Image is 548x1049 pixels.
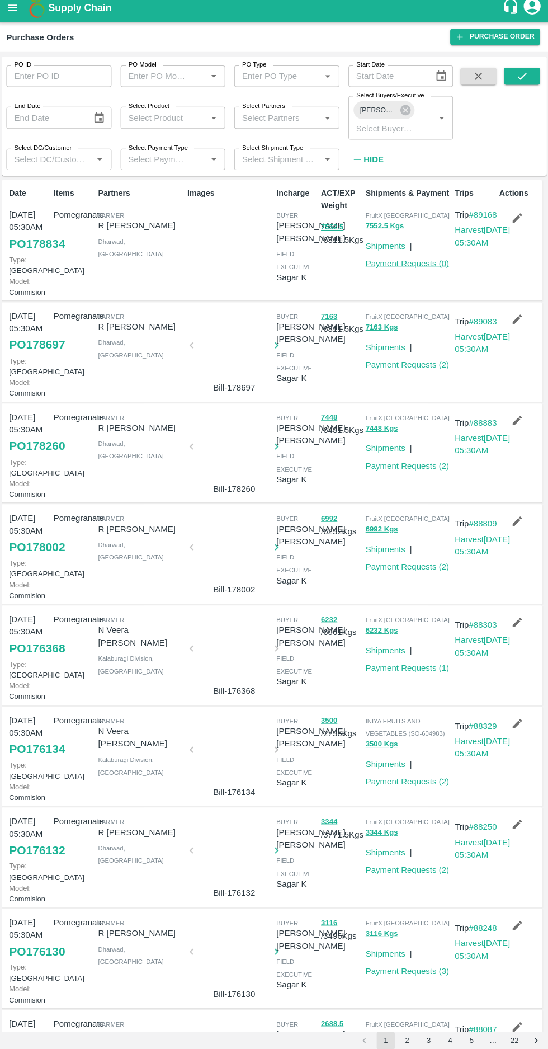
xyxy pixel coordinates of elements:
a: PO176132 [12,838,67,858]
span: buyer [276,316,297,323]
p: [PERSON_NAME] [PERSON_NAME] [276,424,344,449]
p: Commision [12,879,51,901]
label: Select Shipment Type [242,148,303,157]
span: Model: [12,380,33,389]
a: Harvest[DATE] 05:30AM [452,835,507,857]
label: Select Buyers/Executive [355,96,422,105]
p: Partners [100,192,184,204]
a: Shipments [365,845,404,854]
p: Shipments & Payment [365,192,448,204]
button: Open [319,116,334,130]
a: Payment Requests (0) [365,262,447,271]
button: Go to page 22 [503,1027,521,1045]
button: 6232 Kgs [365,624,396,637]
input: End Date [9,112,86,133]
p: Bill-178002 [197,584,272,596]
span: buyer [276,616,297,623]
button: Open [207,116,221,130]
p: Commision [12,580,51,601]
button: open drawer [2,1,28,27]
p: Date [12,192,51,204]
p: / 2736 Kgs [320,1013,360,1038]
p: [DATE] 05:30AM [12,213,51,238]
p: Commision [12,979,51,1000]
p: Trip [452,1018,507,1031]
a: Harvest[DATE] 05:30AM [452,435,507,457]
p: R [PERSON_NAME] [100,923,184,935]
a: PO176134 [12,737,67,758]
p: Commision [12,379,51,401]
span: Type: [12,759,29,768]
p: [PERSON_NAME] [PERSON_NAME] [276,323,344,349]
p: [DATE] 05:30AM [12,413,51,438]
p: Sagar K [276,275,316,287]
a: Shipments [365,545,404,554]
p: [GEOGRAPHIC_DATA] [12,258,51,279]
span: Farmer [100,716,126,723]
p: Bill-178697 [197,384,272,396]
button: Open [207,74,221,89]
span: buyer [276,916,297,923]
div: | [404,752,410,769]
button: Go to page 2 [396,1027,414,1045]
span: field executive [276,755,311,774]
p: Pomegranate [56,912,96,925]
span: Model: [12,680,33,689]
div: | [404,340,410,356]
a: Purchase Order [448,35,537,51]
div: [PERSON_NAME] [PERSON_NAME] [352,106,413,124]
span: Farmer [100,416,126,423]
span: FruitX [GEOGRAPHIC_DATA] [365,316,448,323]
p: Trips [452,192,492,204]
button: 6232 [320,613,337,626]
p: Pomegranate [56,812,96,825]
label: Select DC/Customer [17,148,73,157]
p: VIJAYALAKSHMI [100,1023,184,1036]
p: [GEOGRAPHIC_DATA] [12,758,51,779]
p: [GEOGRAPHIC_DATA] [12,458,51,479]
p: Pomegranate [56,1013,96,1025]
span: buyer [276,216,297,223]
p: Pomegranate [56,713,96,725]
p: [DATE] 05:30AM [12,512,51,538]
p: ACT/EXP Weight [320,192,360,215]
span: Type: [12,359,29,368]
button: Go to next page [524,1027,542,1045]
span: Farmer [100,316,126,323]
button: page 1 [375,1027,393,1045]
span: field executive [276,255,311,274]
span: Farmer [100,1016,126,1023]
label: PO Model [130,66,158,75]
div: Purchase Orders [9,36,76,50]
label: End Date [17,107,42,116]
span: buyer [276,1016,297,1023]
button: Open [94,157,108,171]
p: Sagar K [276,474,316,487]
span: Model: [12,280,33,289]
a: #89168 [466,214,494,223]
p: Sagar K [276,874,316,887]
a: Harvest[DATE] 05:30AM [452,535,507,557]
input: Start Date [347,71,424,92]
a: #88809 [466,520,494,529]
button: Open [207,157,221,171]
span: Model: [12,581,33,589]
p: / 2736 Kgs [320,713,360,738]
button: 3500 [320,713,337,726]
p: Bill-176130 [197,984,272,996]
span: Farmer [100,916,126,923]
a: PO176130 [12,938,67,958]
p: Pomegranate [56,512,96,525]
span: Type: [12,659,29,667]
button: 3116 [320,913,337,926]
span: field executive [276,655,311,674]
input: Select Payment Type [125,157,190,171]
span: Dharwad , [GEOGRAPHIC_DATA] [100,942,165,961]
p: R [PERSON_NAME] [100,424,184,436]
a: Shipments [365,246,404,255]
div: | [404,539,410,556]
span: Model: [12,481,33,489]
a: PO178834 [12,238,67,258]
p: [PERSON_NAME] [PERSON_NAME] [276,923,344,948]
a: PO178697 [12,337,67,357]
